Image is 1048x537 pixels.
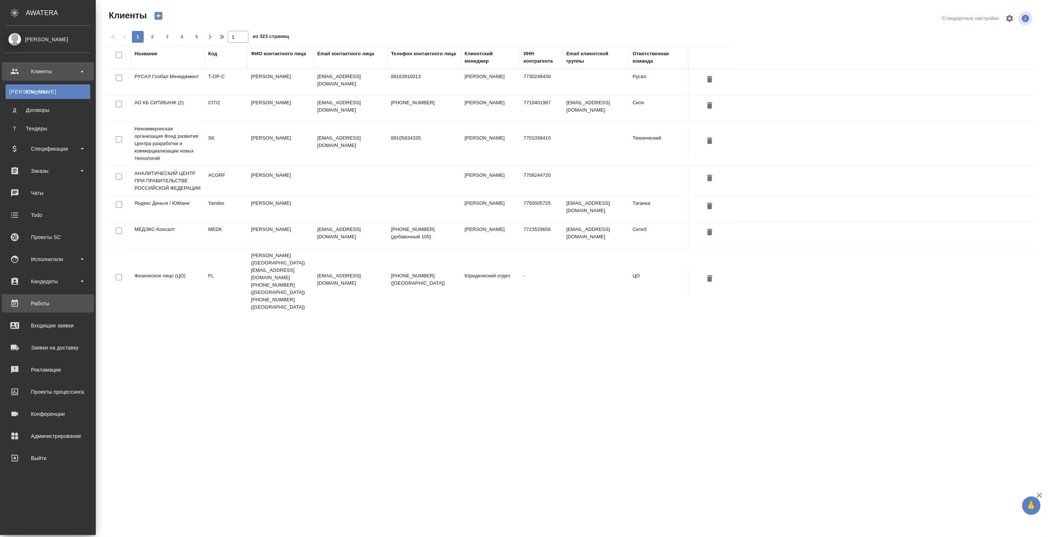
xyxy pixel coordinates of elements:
[1019,11,1034,25] span: Посмотреть информацию
[524,50,559,65] div: ИНН контрагента
[703,99,716,113] button: Удалить
[520,168,563,194] td: 7708244720
[629,268,688,294] td: ЦО
[247,196,314,222] td: [PERSON_NAME]
[520,268,563,294] td: -
[6,453,90,464] div: Выйти
[253,32,289,43] span: из 323 страниц
[205,131,247,157] td: SK
[147,33,158,41] span: 2
[391,226,457,241] p: [PHONE_NUMBER] (добавочный 105)
[2,294,94,313] a: Работы
[6,431,90,442] div: Администрирование
[461,131,520,157] td: [PERSON_NAME]
[191,33,203,41] span: 5
[317,272,384,287] p: [EMAIL_ADDRESS][DOMAIN_NAME]
[9,125,87,132] div: Тендеры
[9,88,87,95] div: Клиенты
[26,6,96,20] div: AWATERA
[176,33,188,41] span: 4
[247,69,314,95] td: [PERSON_NAME]
[703,172,716,185] button: Удалить
[391,73,457,80] p: 89163910013
[135,50,157,57] div: Название
[461,268,520,294] td: Юридический отдел
[629,95,688,121] td: Сити
[6,35,90,43] div: [PERSON_NAME]
[1025,498,1038,513] span: 🙏
[520,95,563,121] td: 7710401987
[6,232,90,243] div: Проекты SC
[6,121,90,136] a: ТТендеры
[461,196,520,222] td: [PERSON_NAME]
[205,69,247,95] td: T-OP-C
[247,222,314,248] td: [PERSON_NAME]
[703,272,716,286] button: Удалить
[131,69,205,95] td: РУСАЛ Глобал Менеджмент
[563,196,629,222] td: [EMAIL_ADDRESS][DOMAIN_NAME]
[6,187,90,199] div: Чаты
[629,131,688,157] td: Технический
[6,408,90,420] div: Конференции
[247,95,314,121] td: [PERSON_NAME]
[1022,496,1041,515] button: 🙏
[465,50,516,65] div: Клиентский менеджер
[208,50,217,57] div: Код
[2,383,94,401] a: Проекты процессинга
[131,268,205,294] td: Физическое лицо (ЦО)
[520,196,563,222] td: 7750005725
[247,248,314,315] td: [PERSON_NAME] ([GEOGRAPHIC_DATA]) [EMAIL_ADDRESS][DOMAIN_NAME] [PHONE_NUMBER] ([GEOGRAPHIC_DATA])...
[6,254,90,265] div: Исполнители
[703,134,716,148] button: Удалить
[563,95,629,121] td: [EMAIL_ADDRESS][DOMAIN_NAME]
[391,50,456,57] div: Телефон контактного лица
[131,222,205,248] td: МЕДЭКС-Консалт
[703,200,716,213] button: Удалить
[131,196,205,222] td: Яндекс Деньги / ЮМани
[6,320,90,331] div: Входящие заявки
[563,222,629,248] td: [EMAIL_ADDRESS][DOMAIN_NAME]
[6,103,90,117] a: ДДоговоры
[461,95,520,121] td: [PERSON_NAME]
[317,73,384,88] p: [EMAIL_ADDRESS][DOMAIN_NAME]
[703,226,716,239] button: Удалить
[107,10,147,21] span: Клиенты
[205,222,247,248] td: MEDK
[703,73,716,87] button: Удалить
[461,168,520,194] td: [PERSON_NAME]
[391,99,457,106] p: [PHONE_NUMBER]
[461,69,520,95] td: [PERSON_NAME]
[317,226,384,241] p: [EMAIL_ADDRESS][DOMAIN_NAME]
[9,106,87,114] div: Договоры
[2,316,94,335] a: Входящие заявки
[520,131,563,157] td: 7701058410
[6,276,90,287] div: Кандидаты
[6,165,90,176] div: Заказы
[2,361,94,379] a: Рекламации
[2,338,94,357] a: Заявки на доставку
[391,272,457,287] p: [PHONE_NUMBER] ([GEOGRAPHIC_DATA])
[6,210,90,221] div: Todo
[176,31,188,43] button: 4
[161,33,173,41] span: 3
[251,50,306,57] div: ФИО контактного лица
[6,143,90,154] div: Спецификации
[6,364,90,375] div: Рекламации
[131,166,205,196] td: АНАЛИТИЧЕСКИЙ ЦЕНТР ПРИ ПРАВИТЕЛЬСТВЕ РОССИЙСКОЙ ФЕДЕРАЦИИ
[520,222,563,248] td: 7723529656
[629,69,688,95] td: Русал
[2,184,94,202] a: Чаты
[633,50,684,65] div: Ответственная команда
[247,131,314,157] td: [PERSON_NAME]
[6,66,90,77] div: Клиенты
[150,10,167,22] button: Создать
[317,50,374,57] div: Email контактного лица
[317,134,384,149] p: [EMAIL_ADDRESS][DOMAIN_NAME]
[2,228,94,246] a: Проекты SC
[461,222,520,248] td: [PERSON_NAME]
[6,84,90,99] a: [PERSON_NAME]Клиенты
[2,427,94,445] a: Администрирование
[2,206,94,224] a: Todo
[247,168,314,194] td: [PERSON_NAME]
[147,31,158,43] button: 2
